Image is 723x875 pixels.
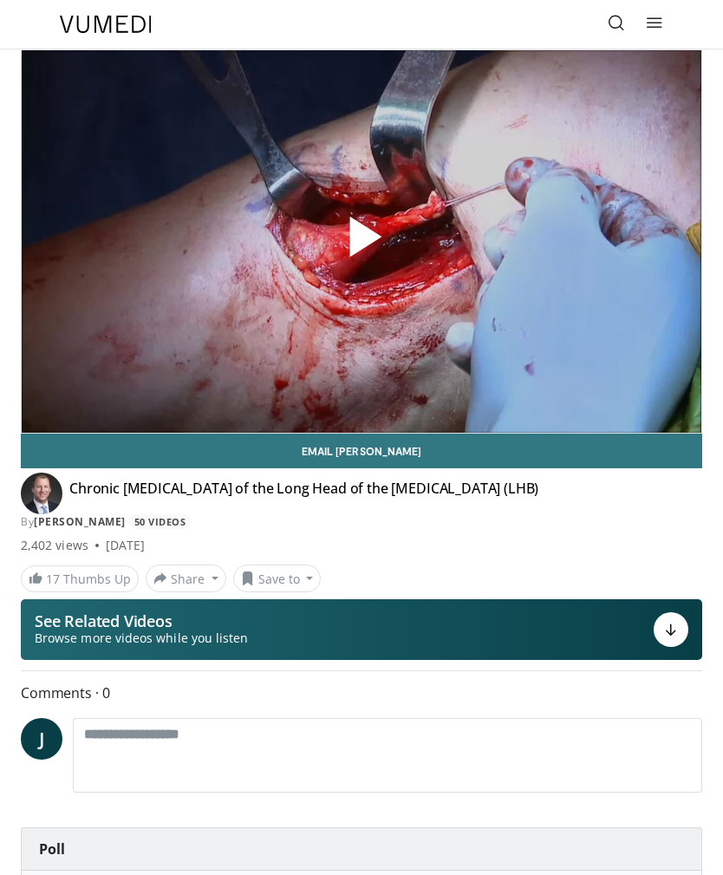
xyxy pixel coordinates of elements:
[35,612,248,630] p: See Related Videos
[35,630,248,647] span: Browse more videos while you listen
[21,565,139,592] a: 17 Thumbs Up
[21,682,702,704] span: Comments 0
[21,718,62,760] a: J
[21,599,702,660] button: See Related Videos Browse more videos while you listen
[257,185,466,298] button: Play Video
[128,514,192,529] a: 50 Videos
[39,839,65,859] strong: Poll
[21,473,62,514] img: Avatar
[46,571,60,587] span: 17
[21,537,88,554] span: 2,402 views
[106,537,145,554] div: [DATE]
[60,16,152,33] img: VuMedi Logo
[34,514,126,529] a: [PERSON_NAME]
[233,565,322,592] button: Save to
[22,50,701,433] video-js: Video Player
[146,565,226,592] button: Share
[21,514,702,530] div: By
[21,434,702,468] a: Email [PERSON_NAME]
[69,480,538,507] h4: Chronic [MEDICAL_DATA] of the Long Head of the [MEDICAL_DATA] (LHB)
